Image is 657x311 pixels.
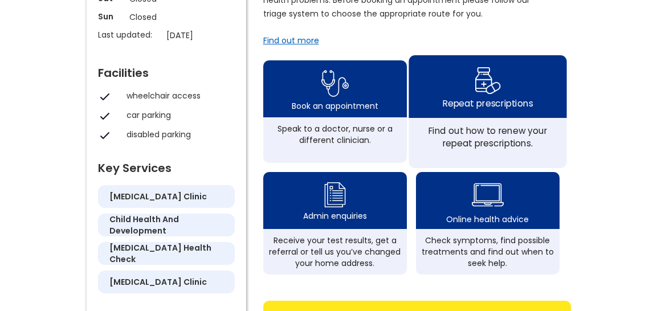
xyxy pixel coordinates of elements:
img: health advice icon [472,176,504,214]
div: Check symptoms, find possible treatments and find out when to seek help. [422,235,554,269]
p: Last updated: [98,29,161,40]
h5: child health and development [109,214,223,236]
div: Key Services [98,157,235,174]
p: Sun [98,11,124,22]
img: repeat prescription icon [474,64,501,97]
h5: [MEDICAL_DATA] clinic [109,276,207,288]
img: admin enquiry icon [323,179,348,210]
h5: [MEDICAL_DATA] clinic [109,191,207,202]
div: Admin enquiries [303,210,367,222]
a: health advice iconOnline health adviceCheck symptoms, find possible treatments and find out when ... [416,172,560,275]
div: Online health advice [446,214,529,225]
div: Receive your test results, get a referral or tell us you’ve changed your home address. [269,235,401,269]
img: book appointment icon [321,67,349,100]
div: Speak to a doctor, nurse or a different clinician. [269,123,401,146]
p: Closed [129,11,203,23]
a: Find out more [263,35,319,46]
div: Book an appointment [292,100,378,112]
div: Repeat prescriptions [442,97,532,109]
a: admin enquiry iconAdmin enquiriesReceive your test results, get a referral or tell us you’ve chan... [263,172,407,275]
div: Find out how to renew your repeat prescriptions. [415,124,560,149]
div: disabled parking [126,129,229,140]
p: [DATE] [166,29,240,42]
div: car parking [126,109,229,121]
a: book appointment icon Book an appointmentSpeak to a doctor, nurse or a different clinician. [263,60,407,163]
div: wheelchair access [126,90,229,101]
div: Facilities [98,62,235,79]
h5: [MEDICAL_DATA] health check [109,242,223,265]
a: repeat prescription iconRepeat prescriptionsFind out how to renew your repeat prescriptions. [409,55,566,168]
